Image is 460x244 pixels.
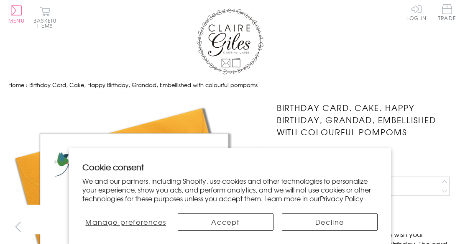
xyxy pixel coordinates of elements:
button: Menu [8,5,25,23]
span: Menu [8,17,25,24]
a: Log In [406,4,427,21]
a: Trade [438,4,456,22]
h1: Birthday Card, Cake, Happy Birthday, Grandad, Embellished with colourful pompoms [277,102,452,138]
h2: Cookie consent [82,161,378,173]
span: Birthday Card, Cake, Happy Birthday, Grandad, Embellished with colourful pompoms [29,81,258,89]
button: Basket0 items [33,7,56,28]
span: POM030 [277,146,304,157]
p: We and our partners, including Shopify, use cookies and other technologies to personalize your ex... [82,177,378,203]
a: Home [8,81,24,89]
nav: breadcrumbs [8,77,452,94]
button: prev [8,217,27,236]
img: Claire Giles Greetings Cards [197,8,263,74]
button: Manage preferences [82,213,169,231]
span: Manage preferences [85,217,166,227]
button: Decline [282,213,378,231]
span: Trade [438,4,456,21]
a: Privacy Policy [320,193,363,203]
span: 0 items [37,17,56,29]
span: › [26,81,28,89]
button: Accept [178,213,273,231]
